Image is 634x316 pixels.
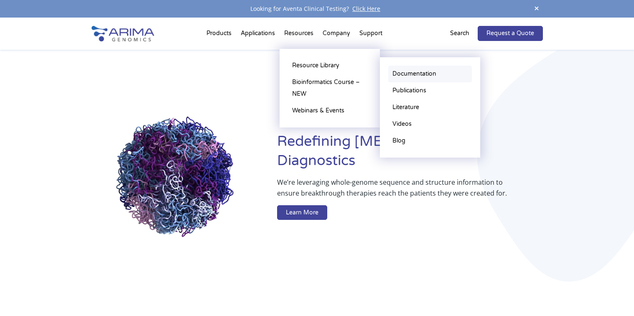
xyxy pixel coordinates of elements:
[388,116,472,133] a: Videos
[450,28,469,39] p: Search
[388,99,472,116] a: Literature
[288,57,372,74] a: Resource Library
[388,82,472,99] a: Publications
[277,132,542,177] h1: Redefining [MEDICAL_DATA] Diagnostics
[288,102,372,119] a: Webinars & Events
[349,5,384,13] a: Click Here
[592,276,634,316] iframe: Chat Widget
[92,3,543,14] div: Looking for Aventa Clinical Testing?
[92,26,154,41] img: Arima-Genomics-logo
[277,177,509,205] p: We’re leveraging whole-genome sequence and structure information to ensure breakthrough therapies...
[388,66,472,82] a: Documentation
[277,205,327,220] a: Learn More
[478,26,543,41] a: Request a Quote
[388,133,472,149] a: Blog
[288,74,372,102] a: Bioinformatics Course – NEW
